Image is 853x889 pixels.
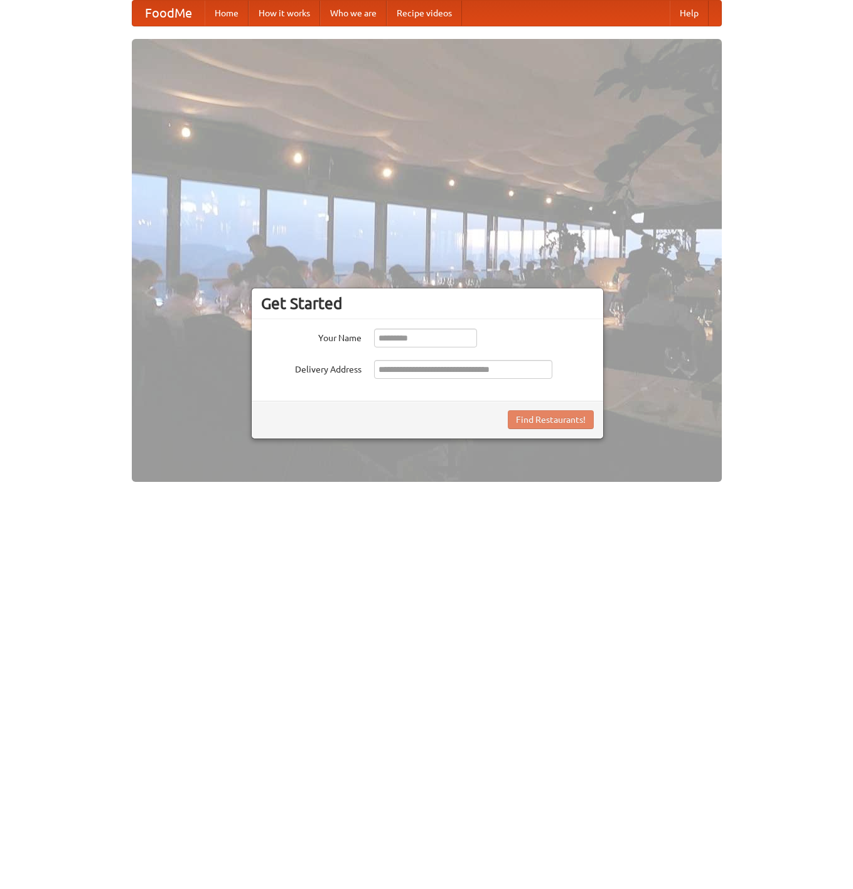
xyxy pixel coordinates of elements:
[205,1,249,26] a: Home
[249,1,320,26] a: How it works
[261,294,594,313] h3: Get Started
[320,1,387,26] a: Who we are
[508,410,594,429] button: Find Restaurants!
[261,329,362,344] label: Your Name
[387,1,462,26] a: Recipe videos
[670,1,709,26] a: Help
[132,1,205,26] a: FoodMe
[261,360,362,376] label: Delivery Address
